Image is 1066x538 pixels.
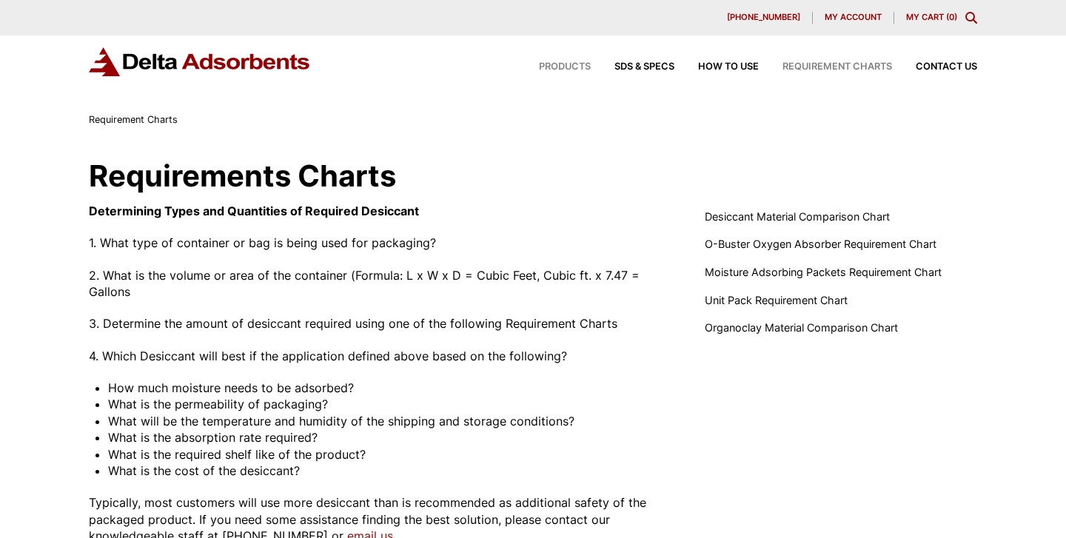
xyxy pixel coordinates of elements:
[614,62,674,72] span: SDS & SPECS
[89,47,311,76] img: Delta Adsorbents
[89,235,669,251] p: 1. What type of container or bag is being used for packaging?
[108,413,668,429] li: What will be the temperature and humidity of the shipping and storage conditions?
[892,62,977,72] a: Contact Us
[591,62,674,72] a: SDS & SPECS
[705,264,942,280] a: Moisture Adsorbing Packets Requirement Chart
[539,62,591,72] span: Products
[108,396,668,412] li: What is the permeability of packaging?
[965,12,977,24] div: Toggle Modal Content
[759,62,892,72] a: Requirement Charts
[674,62,759,72] a: How to Use
[825,13,882,21] span: My account
[705,320,898,336] a: Organoclay Material Comparison Chart
[89,267,669,300] p: 2. What is the volume or area of the container (Formula: L x W x D = Cubic Feet, Cubic ft. x 7.47...
[813,12,894,24] a: My account
[705,236,936,252] a: O-Buster Oxygen Absorber Requirement Chart
[89,204,419,218] strong: Determining Types and Quantities of Required Desiccant
[89,348,669,364] p: 4. Which Desiccant will best if the application defined above based on the following?
[906,12,957,22] a: My Cart (0)
[916,62,977,72] span: Contact Us
[89,161,977,191] h1: Requirements Charts
[705,209,890,225] a: Desiccant Material Comparison Chart
[782,62,892,72] span: Requirement Charts
[727,13,800,21] span: [PHONE_NUMBER]
[698,62,759,72] span: How to Use
[108,446,668,463] li: What is the required shelf like of the product?
[515,62,591,72] a: Products
[108,380,668,396] li: How much moisture needs to be adsorbed?
[108,429,668,445] li: What is the absorption rate required?
[705,292,848,309] a: Unit Pack Requirement Chart
[89,315,669,332] p: 3. Determine the amount of desiccant required using one of the following Requirement Charts
[949,12,954,22] span: 0
[89,114,178,125] span: Requirement Charts
[108,463,668,479] li: What is the cost of the desiccant?
[715,12,813,24] a: [PHONE_NUMBER]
